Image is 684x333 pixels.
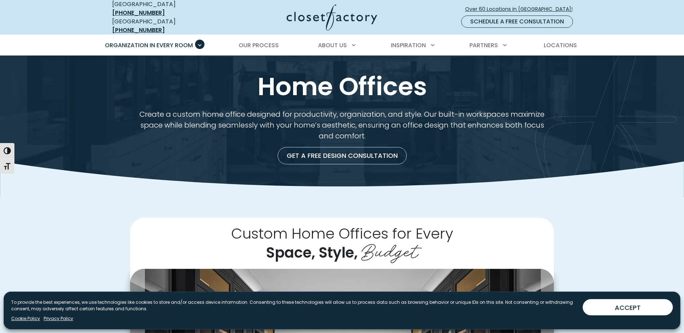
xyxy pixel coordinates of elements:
[544,41,577,49] span: Locations
[318,41,347,49] span: About Us
[391,41,426,49] span: Inspiration
[11,315,40,322] a: Cookie Policy
[100,35,584,55] nav: Primary Menu
[11,299,577,312] p: To provide the best experiences, we use technologies like cookies to store and/or access device i...
[278,147,407,164] a: Get a Free Design Consultation
[112,26,165,34] a: [PHONE_NUMBER]
[239,41,279,49] span: Our Process
[465,5,578,13] span: Over 60 Locations in [GEOGRAPHIC_DATA]!
[583,299,673,315] button: ACCEPT
[287,4,377,31] img: Closet Factory Logo
[469,41,498,49] span: Partners
[112,9,165,17] a: [PHONE_NUMBER]
[465,3,579,15] a: Over 60 Locations in [GEOGRAPHIC_DATA]!
[111,73,574,100] h1: Home Offices
[44,315,73,322] a: Privacy Policy
[231,223,453,244] span: Custom Home Offices for Every
[130,109,554,141] p: Create a custom home office designed for productivity, organization, and style. Our built-in work...
[266,243,358,263] span: Space, Style,
[105,41,193,49] span: Organization in Every Room
[461,15,573,28] a: Schedule a Free Consultation
[361,235,418,264] span: Budget
[112,17,217,35] div: [GEOGRAPHIC_DATA]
